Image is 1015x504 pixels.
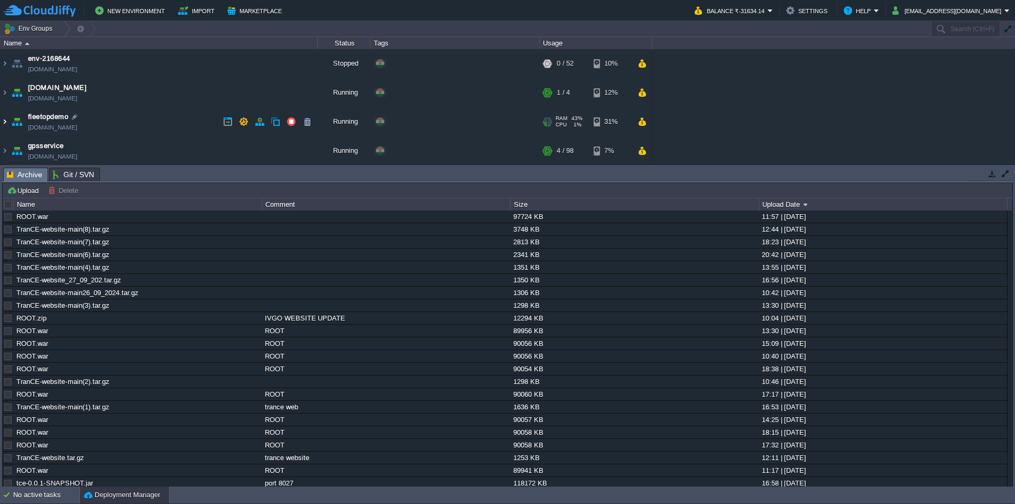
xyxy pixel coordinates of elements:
[16,403,109,411] a: TranCE-website-main(1).tar.gz
[759,299,1007,311] div: 13:30 | [DATE]
[28,151,77,162] a: [DOMAIN_NAME]
[511,236,758,248] div: 2813 KB
[16,213,48,221] a: ROOT.war
[759,401,1007,413] div: 16:53 | [DATE]
[511,464,758,476] div: 89941 KB
[16,428,48,436] a: ROOT.war
[95,4,168,17] button: New Environment
[511,363,758,375] div: 90054 KB
[759,287,1007,299] div: 10:42 | [DATE]
[759,363,1007,375] div: 18:38 | [DATE]
[262,401,510,413] div: trance web
[786,4,831,17] button: Settings
[511,426,758,438] div: 90058 KB
[262,337,510,350] div: ROOT
[25,42,30,45] img: AMDAwAAAACH5BAEAAAAALAAAAAABAAEAAAICRAEAOw==
[511,452,758,464] div: 1253 KB
[759,452,1007,464] div: 12:11 | [DATE]
[84,490,160,500] button: Deployment Manager
[1,78,9,107] img: AMDAwAAAACH5BAEAAAAALAAAAAABAAEAAAICRAEAOw==
[571,122,582,128] span: 1%
[844,4,874,17] button: Help
[511,414,758,426] div: 90057 KB
[318,37,370,49] div: Status
[262,477,510,489] div: port 8027
[540,37,652,49] div: Usage
[511,477,758,489] div: 118172 KB
[511,325,758,337] div: 89956 KB
[892,4,1004,17] button: [EMAIL_ADDRESS][DOMAIN_NAME]
[16,454,84,462] a: TranCE-website.tar.gz
[511,223,758,235] div: 3748 KB
[262,363,510,375] div: ROOT
[4,4,76,17] img: CloudJiffy
[557,49,574,78] div: 0 / 52
[28,64,77,75] a: [DOMAIN_NAME]
[262,388,510,400] div: ROOT
[318,107,371,136] div: Running
[16,327,48,335] a: ROOT.war
[1,37,317,49] div: Name
[371,37,539,49] div: Tags
[511,312,758,324] div: 12294 KB
[14,198,262,210] div: Name
[594,49,628,78] div: 10%
[16,365,48,373] a: ROOT.war
[10,78,24,107] img: AMDAwAAAACH5BAEAAAAALAAAAAABAAEAAAICRAEAOw==
[16,441,48,449] a: ROOT.war
[262,452,510,464] div: trance website
[511,337,758,350] div: 90056 KB
[262,325,510,337] div: ROOT
[318,49,371,78] div: Stopped
[759,236,1007,248] div: 18:23 | [DATE]
[1,136,9,165] img: AMDAwAAAACH5BAEAAAAALAAAAAABAAEAAAICRAEAOw==
[759,274,1007,286] div: 16:56 | [DATE]
[262,439,510,451] div: ROOT
[760,198,1007,210] div: Upload Date
[759,325,1007,337] div: 13:30 | [DATE]
[759,414,1007,426] div: 14:25 | [DATE]
[28,83,87,93] a: [DOMAIN_NAME]
[511,198,759,210] div: Size
[511,249,758,261] div: 2341 KB
[759,426,1007,438] div: 18:15 | [DATE]
[557,78,570,107] div: 1 / 4
[28,53,70,64] a: env-2168644
[262,414,510,426] div: ROOT
[759,464,1007,476] div: 11:17 | [DATE]
[263,198,510,210] div: Comment
[16,276,121,284] a: TranCE-website_27_09_202.tar.gz
[262,426,510,438] div: ROOT
[10,136,24,165] img: AMDAwAAAACH5BAEAAAAALAAAAAABAAEAAAICRAEAOw==
[16,263,109,271] a: TranCE-website-main(4).tar.gz
[318,136,371,165] div: Running
[318,78,371,107] div: Running
[16,238,109,246] a: TranCE-website-main(7).tar.gz
[511,439,758,451] div: 90058 KB
[227,4,285,17] button: Marketplace
[28,112,68,122] a: fleetopdemo
[10,107,24,136] img: AMDAwAAAACH5BAEAAAAALAAAAAABAAEAAAICRAEAOw==
[511,261,758,273] div: 1351 KB
[511,210,758,223] div: 97724 KB
[16,378,109,386] a: TranCE-website-main(2).tar.gz
[759,375,1007,388] div: 10:46 | [DATE]
[16,301,109,309] a: TranCE-website-main(3).tar.gz
[1,107,9,136] img: AMDAwAAAACH5BAEAAAAALAAAAAABAAEAAAICRAEAOw==
[511,388,758,400] div: 90060 KB
[511,401,758,413] div: 1636 KB
[178,4,218,17] button: Import
[511,375,758,388] div: 1298 KB
[695,4,768,17] button: Balance ₹-31634.14
[28,93,77,104] a: [DOMAIN_NAME]
[759,261,1007,273] div: 13:55 | [DATE]
[16,314,47,322] a: ROOT.zip
[16,340,48,347] a: ROOT.war
[759,223,1007,235] div: 12:44 | [DATE]
[594,136,628,165] div: 7%
[556,115,567,122] span: RAM
[16,352,48,360] a: ROOT.war
[759,350,1007,362] div: 10:40 | [DATE]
